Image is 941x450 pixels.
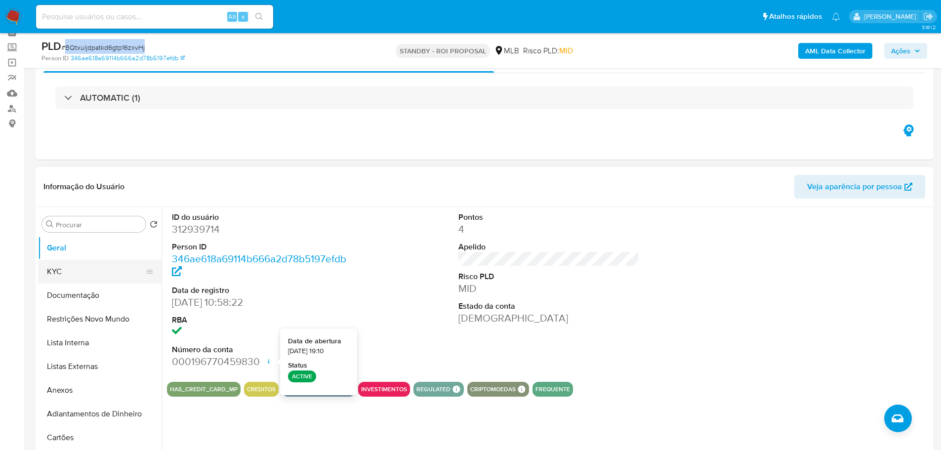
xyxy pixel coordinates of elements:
dd: 312939714 [172,222,353,236]
dt: Apelido [458,242,640,252]
button: Cartões [38,426,162,450]
span: # BQtxuljdpatkd6gtp16zxvHj [61,42,145,52]
p: ACTIVE [288,370,316,382]
dt: ID do usuário [172,212,353,223]
dd: [DEMOGRAPHIC_DATA] [458,311,640,325]
span: Alt [228,12,236,21]
button: Anexos [38,378,162,402]
p: STANDBY - ROI PROPOSAL [396,44,490,58]
p: lucas.portella@mercadolivre.com [864,12,920,21]
button: Geral [38,236,162,260]
dt: Person ID [172,242,353,252]
h1: Informação do Usuário [43,182,124,192]
b: AML Data Collector [805,43,865,59]
b: Person ID [41,54,69,63]
button: Documentação [38,284,162,307]
div: MLB [494,45,519,56]
span: Risco PLD: [523,45,573,56]
button: AML Data Collector [798,43,872,59]
span: 3.161.2 [922,23,936,31]
dd: [DATE] 10:58:22 [172,295,353,309]
span: [DATE] 19:10 [288,346,324,356]
a: Notificações [832,12,840,21]
button: KYC [38,260,154,284]
b: PLD [41,38,61,54]
span: Atalhos rápidos [769,11,822,22]
span: MID [559,45,573,56]
dt: Número da conta [172,344,353,355]
dd: MID [458,282,640,295]
dt: Data de registro [172,285,353,296]
a: 346ae618a69114b666a2d78b5197efdb [71,54,185,63]
button: Listas Externas [38,355,162,378]
a: Sair [923,11,934,22]
button: Retornar ao pedido padrão [150,220,158,231]
dd: 4 [458,222,640,236]
button: Adiantamentos de Dinheiro [38,402,162,426]
span: s [242,12,245,21]
strong: Data de abertura [288,336,341,346]
input: Procurar [56,220,142,229]
h3: AUTOMATIC (1) [80,92,140,103]
strong: Status [288,361,307,370]
button: search-icon [249,10,269,24]
button: Procurar [46,220,54,228]
dt: Estado da conta [458,301,640,312]
dt: RBA [172,315,353,326]
dt: Risco PLD [458,271,640,282]
button: Lista Interna [38,331,162,355]
button: Ações [884,43,927,59]
input: Pesquise usuários ou casos... [36,10,273,23]
dt: Pontos [458,212,640,223]
span: Ações [891,43,910,59]
a: 346ae618a69114b666a2d78b5197efdb [172,251,346,280]
button: Restrições Novo Mundo [38,307,162,331]
div: AUTOMATIC (1) [55,86,913,109]
span: Veja aparência por pessoa [807,175,902,199]
button: Veja aparência por pessoa [794,175,925,199]
dd: 000196770459830 [172,355,353,368]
